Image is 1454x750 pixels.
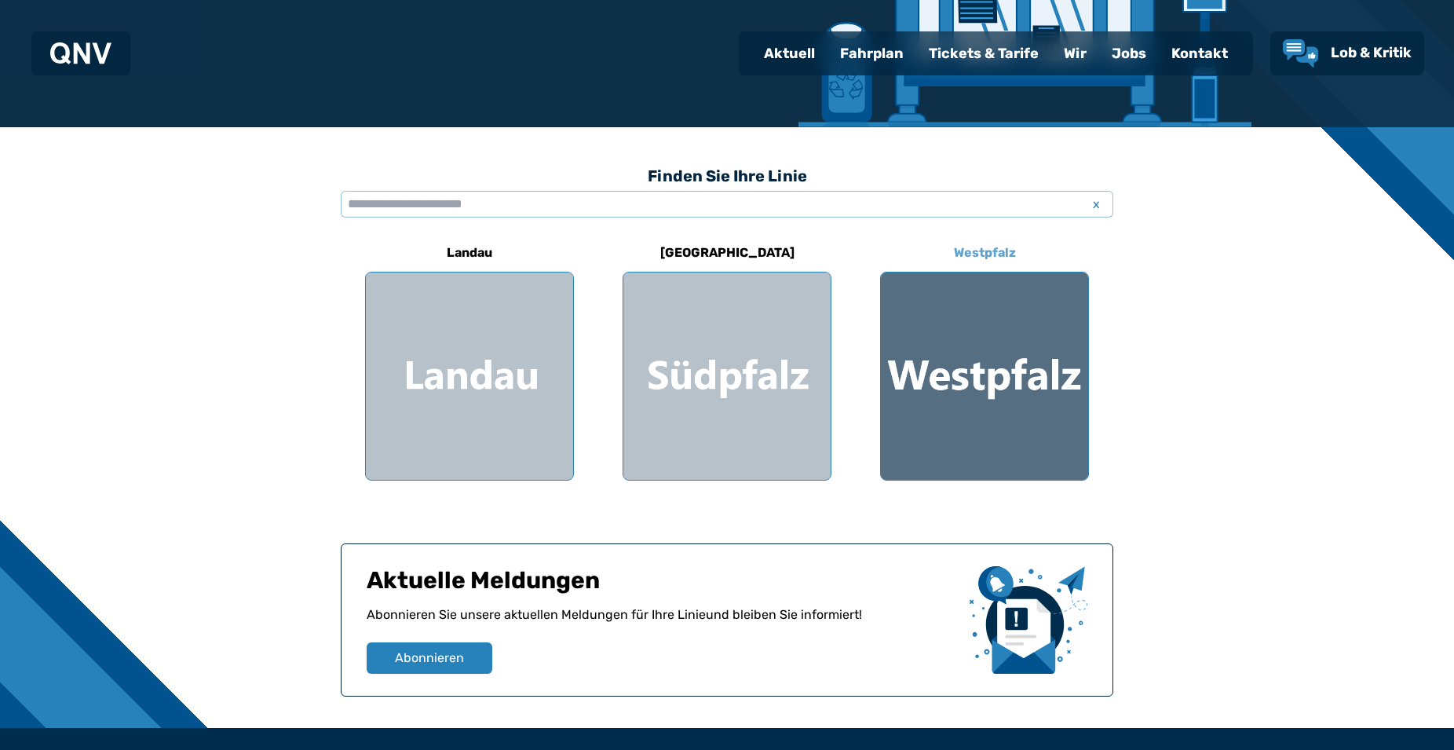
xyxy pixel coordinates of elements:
a: Tickets & Tarife [916,33,1051,74]
span: x [1085,195,1107,214]
a: Aktuell [751,33,827,74]
a: [GEOGRAPHIC_DATA] Region Südpfalz [623,234,831,481]
h6: Landau [440,240,499,265]
button: Abonnieren [367,642,492,674]
h6: Westpfalz [948,240,1022,265]
a: Lob & Kritik [1283,39,1412,68]
img: QNV Logo [50,42,111,64]
h6: [GEOGRAPHIC_DATA] [654,240,801,265]
a: QNV Logo [50,38,111,69]
a: Wir [1051,33,1099,74]
span: Lob & Kritik [1331,44,1412,61]
img: newsletter [970,566,1087,674]
a: Westpfalz Region Westpfalz [880,234,1089,481]
h3: Finden Sie Ihre Linie [341,159,1113,193]
a: Kontakt [1159,33,1240,74]
span: Abonnieren [395,649,464,668]
a: Landau Region Landau [365,234,574,481]
p: Abonnieren Sie unsere aktuellen Meldungen für Ihre Linie und bleiben Sie informiert! [367,605,957,642]
a: Fahrplan [827,33,916,74]
a: Jobs [1099,33,1159,74]
h1: Aktuelle Meldungen [367,566,957,605]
